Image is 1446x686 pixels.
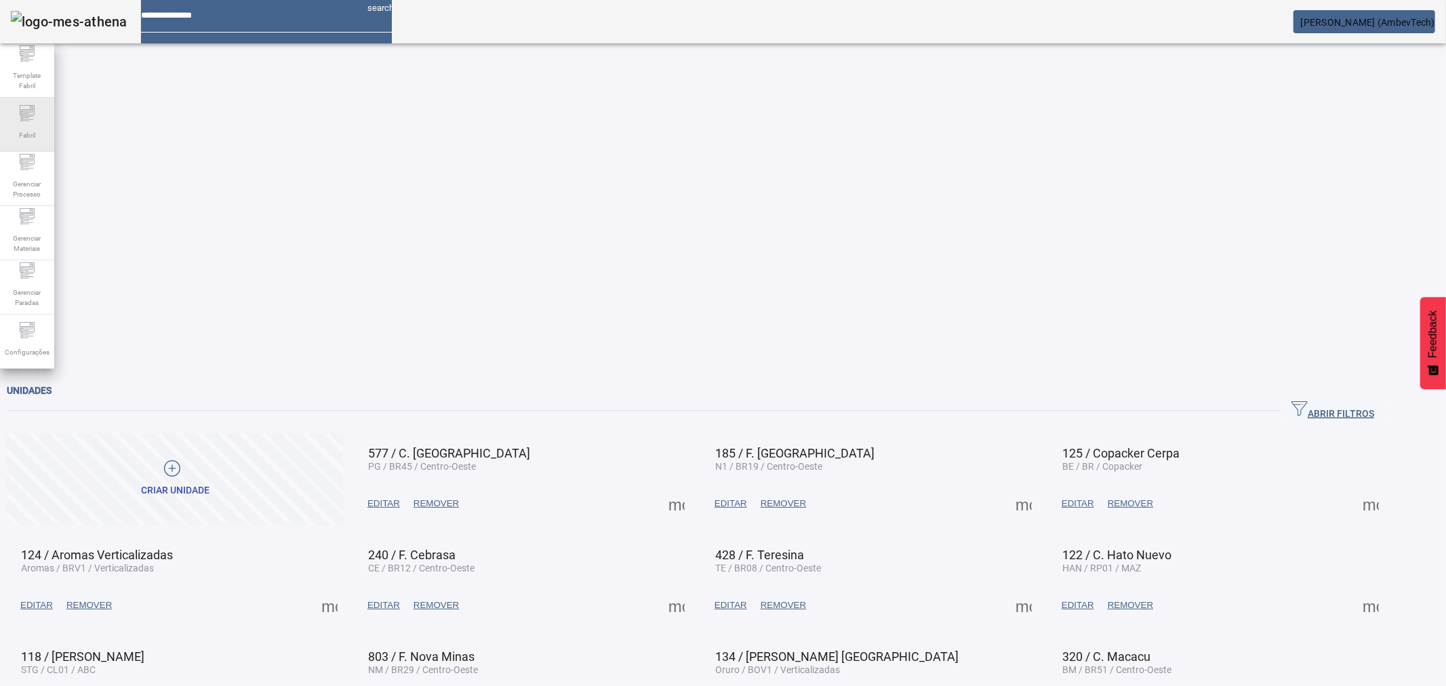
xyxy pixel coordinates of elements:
[361,593,407,618] button: EDITAR
[368,446,530,460] span: 577 / C. [GEOGRAPHIC_DATA]
[7,66,47,95] span: Template Fabril
[7,433,344,525] button: Criar unidade
[1,343,54,361] span: Configurações
[1062,649,1150,664] span: 320 / C. Macacu
[141,484,209,498] div: Criar unidade
[715,548,804,562] span: 428 / F. Teresina
[1062,446,1180,460] span: 125 / Copacker Cerpa
[60,593,119,618] button: REMOVER
[1062,563,1141,573] span: HAN / RP01 / MAZ
[407,593,466,618] button: REMOVER
[1101,593,1160,618] button: REMOVER
[21,649,144,664] span: 118 / [PERSON_NAME]
[715,461,822,472] span: N1 / BR19 / Centro-Oeste
[1427,310,1439,358] span: Feedback
[1359,491,1383,516] button: Mais
[368,548,456,562] span: 240 / F. Cebrasa
[1062,664,1171,675] span: BM / BR51 / Centro-Oeste
[7,283,47,312] span: Gerenciar Paradas
[7,175,47,203] span: Gerenciar Processo
[708,593,754,618] button: EDITAR
[715,563,821,573] span: TE / BR08 / Centro-Oeste
[715,446,875,460] span: 185 / F. [GEOGRAPHIC_DATA]
[1281,399,1385,423] button: ABRIR FILTROS
[14,593,60,618] button: EDITAR
[414,599,459,612] span: REMOVER
[1062,497,1094,510] span: EDITAR
[361,491,407,516] button: EDITAR
[1011,593,1036,618] button: Mais
[715,497,747,510] span: EDITAR
[368,563,475,573] span: CE / BR12 / Centro-Oeste
[367,599,400,612] span: EDITAR
[21,664,96,675] span: STG / CL01 / ABC
[1108,599,1153,612] span: REMOVER
[15,126,39,144] span: Fabril
[7,385,52,396] span: Unidades
[1055,593,1101,618] button: EDITAR
[1011,491,1036,516] button: Mais
[367,497,400,510] span: EDITAR
[7,229,47,258] span: Gerenciar Materiais
[761,599,806,612] span: REMOVER
[1101,491,1160,516] button: REMOVER
[11,11,127,33] img: logo-mes-athena
[1055,491,1101,516] button: EDITAR
[1062,599,1094,612] span: EDITAR
[407,491,466,516] button: REMOVER
[368,461,476,472] span: PG / BR45 / Centro-Oeste
[368,649,475,664] span: 803 / F. Nova Minas
[1359,593,1383,618] button: Mais
[1108,497,1153,510] span: REMOVER
[1062,461,1142,472] span: BE / BR / Copacker
[21,563,154,573] span: Aromas / BRV1 / Verticalizadas
[1062,548,1171,562] span: 122 / C. Hato Nuevo
[664,593,689,618] button: Mais
[754,593,813,618] button: REMOVER
[317,593,342,618] button: Mais
[1301,17,1435,28] span: [PERSON_NAME] (AmbevTech)
[368,664,478,675] span: NM / BR29 / Centro-Oeste
[715,649,959,664] span: 134 / [PERSON_NAME] [GEOGRAPHIC_DATA]
[708,491,754,516] button: EDITAR
[414,497,459,510] span: REMOVER
[1291,401,1374,421] span: ABRIR FILTROS
[754,491,813,516] button: REMOVER
[715,599,747,612] span: EDITAR
[715,664,840,675] span: Oruro / BOV1 / Verticalizadas
[1420,297,1446,389] button: Feedback - Mostrar pesquisa
[21,548,173,562] span: 124 / Aromas Verticalizadas
[20,599,53,612] span: EDITAR
[66,599,112,612] span: REMOVER
[761,497,806,510] span: REMOVER
[664,491,689,516] button: Mais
